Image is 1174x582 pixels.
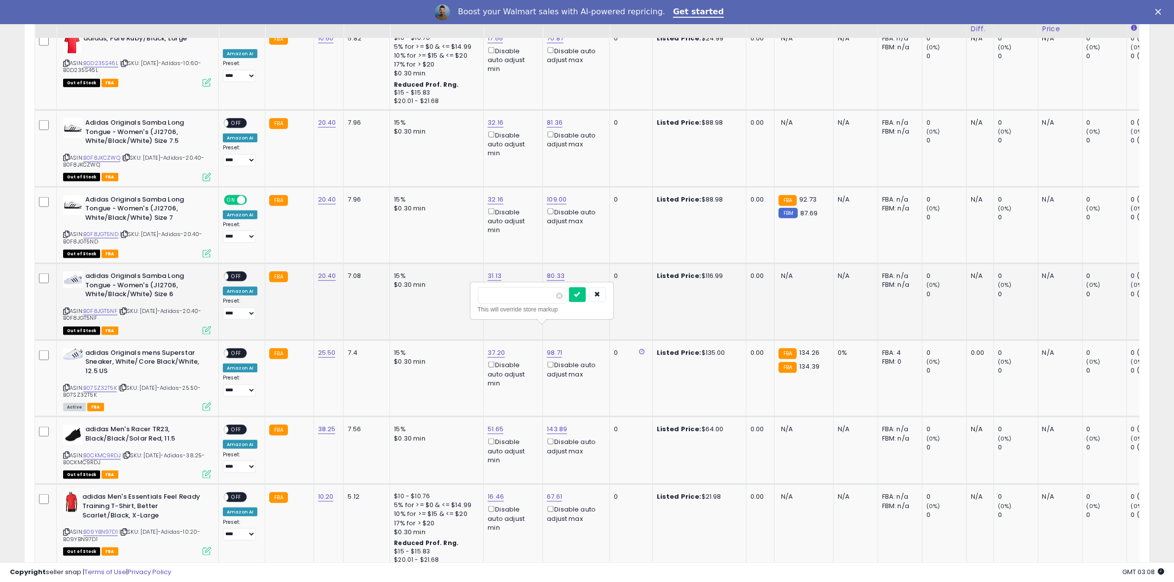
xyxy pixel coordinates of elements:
[1087,366,1127,375] div: 0
[1087,118,1127,127] div: 0
[63,327,100,335] span: All listings that are currently out of stock and unavailable for purchase on Amazon
[228,273,244,281] span: OFF
[971,34,986,43] div: N/A
[63,118,83,138] img: 31J658lj-RL._SL40_.jpg
[657,348,739,357] div: $135.00
[926,43,940,51] small: (0%)
[228,493,244,502] span: OFF
[63,425,211,478] div: ASIN:
[1087,52,1127,61] div: 0
[394,195,476,204] div: 15%
[1042,348,1075,357] div: N/A
[1131,281,1145,289] small: (0%)
[1131,443,1171,452] div: 0 (0%)
[269,348,287,359] small: FBA
[223,60,257,82] div: Preset:
[102,250,118,258] span: FBA
[998,366,1038,375] div: 0
[63,195,83,215] img: 31J658lj-RL._SL40_.jpg
[348,425,382,434] div: 7.56
[394,425,476,434] div: 15%
[488,118,503,128] a: 32.16
[1131,358,1145,366] small: (0%)
[750,118,767,127] div: 0.00
[83,384,117,392] a: B07SZ32T5K
[547,195,567,205] a: 109.00
[1131,24,1137,33] small: Days In Stock.
[547,504,602,523] div: Disable auto adjust max
[83,307,117,315] a: B0F8JGT5NF
[750,425,767,434] div: 0.00
[1087,195,1127,204] div: 0
[926,281,940,289] small: (0%)
[926,425,966,434] div: 0
[63,348,211,411] div: ASIN:
[63,492,211,554] div: ASIN:
[1042,272,1075,280] div: N/A
[82,492,202,522] b: adidas Men's Essentials Feel Ready Training T-Shirt, Better Scarlet/Black, X-Large
[83,34,203,46] b: adidas, Pure Ruby/Black, Large
[779,208,798,218] small: FBM
[83,230,118,239] a: B0F8JGT5ND
[998,43,1012,51] small: (0%)
[926,205,940,212] small: (0%)
[394,42,476,51] div: 5% for >= $0 & <= $14.99
[269,492,287,503] small: FBA
[1087,435,1101,443] small: (0%)
[269,272,287,282] small: FBA
[882,272,915,280] div: FBA: n/a
[926,272,966,280] div: 0
[547,360,602,379] div: Disable auto adjust max
[1131,195,1171,204] div: 0 (0%)
[1087,348,1127,357] div: 0
[223,144,257,167] div: Preset:
[781,424,793,434] span: N/A
[1131,425,1171,434] div: 0 (0%)
[1087,502,1101,510] small: (0%)
[998,272,1038,280] div: 0
[348,272,382,280] div: 7.08
[63,250,100,258] span: All listings that are currently out of stock and unavailable for purchase on Amazon
[882,425,915,434] div: FBA: n/a
[750,492,767,501] div: 0.00
[223,375,257,397] div: Preset:
[800,208,818,218] span: 87.69
[488,206,535,235] div: Disable auto adjust min
[394,204,476,213] div: $0.30 min
[882,357,915,366] div: FBM: 0
[657,195,702,204] b: Listed Price:
[926,136,966,145] div: 0
[1131,43,1145,51] small: (0%)
[1087,136,1127,145] div: 0
[547,45,602,65] div: Disable auto adjust max
[488,45,535,73] div: Disable auto adjust min
[348,195,382,204] div: 7.96
[998,511,1038,519] div: 0
[882,195,915,204] div: FBA: n/a
[926,492,966,501] div: 0
[998,136,1038,145] div: 0
[434,4,450,20] img: Profile image for Adrian
[838,195,870,204] div: N/A
[998,195,1038,204] div: 0
[614,272,644,280] div: 0
[1131,348,1171,357] div: 0 (0%)
[998,358,1012,366] small: (0%)
[547,206,602,226] div: Disable auto adjust max
[971,272,986,280] div: N/A
[998,34,1038,43] div: 0
[1131,34,1171,43] div: 0 (0%)
[1042,34,1075,43] div: N/A
[547,437,602,456] div: Disable auto adjust max
[882,280,915,289] div: FBM: n/a
[223,49,257,58] div: Amazon AI
[488,437,535,465] div: Disable auto adjust min
[998,118,1038,127] div: 0
[998,492,1038,501] div: 0
[799,195,817,204] span: 92.73
[998,128,1012,136] small: (0%)
[547,492,562,502] a: 67.61
[971,348,986,357] div: 0.00
[85,272,205,302] b: adidas Originals Samba Long Tongue - Women's (JI2706, White/Black/White) Size 6
[394,97,476,105] div: $20.01 - $21.68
